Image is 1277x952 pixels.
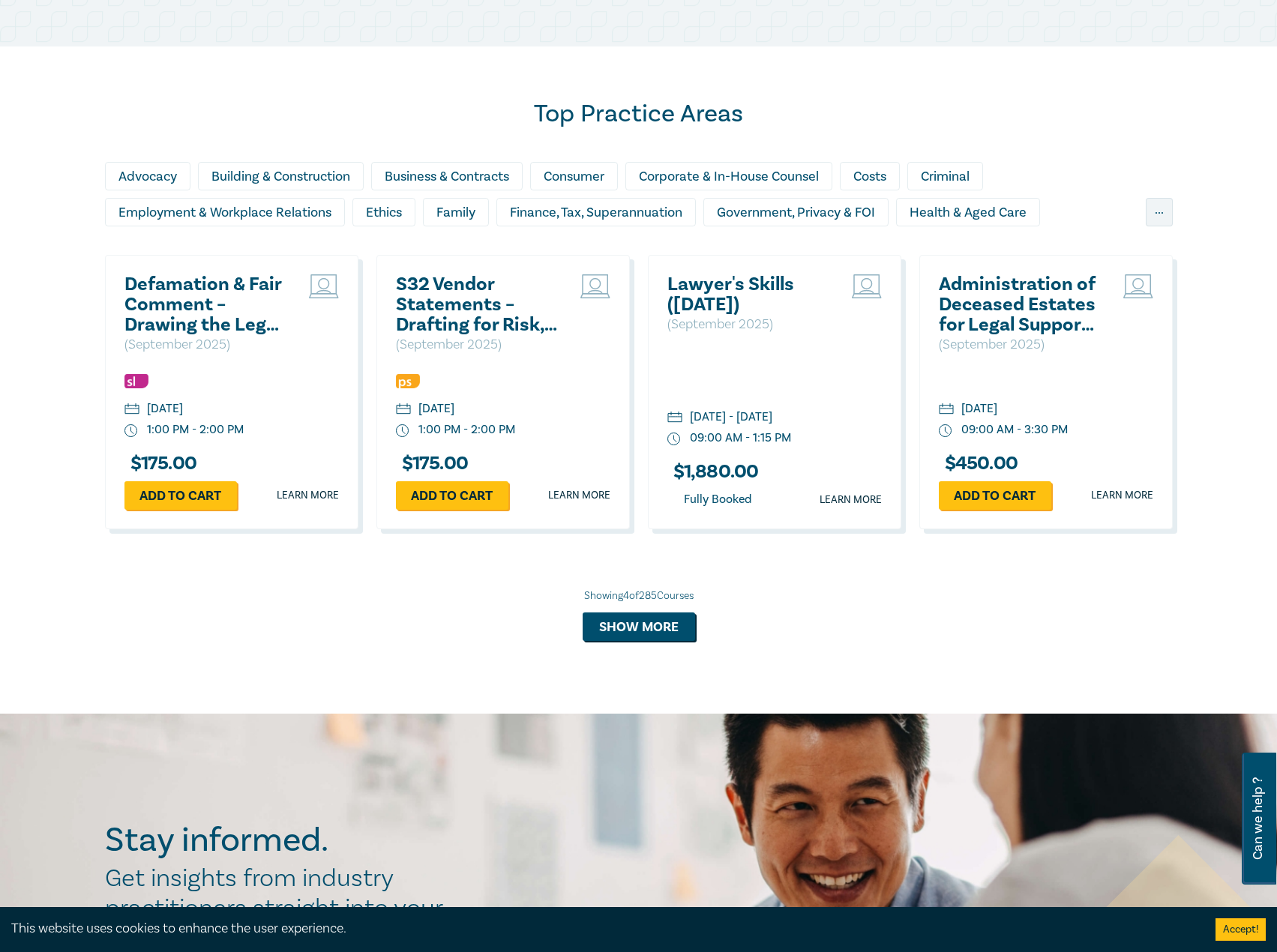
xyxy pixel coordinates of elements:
div: [DATE] [418,400,454,418]
div: Litigation & Dispute Resolution [455,234,665,262]
a: Learn more [820,492,882,507]
div: Corporate & In-House Counsel [625,162,832,190]
button: Show more [583,612,695,641]
p: ( September 2025 ) [124,335,286,355]
img: calendar [124,403,139,417]
div: Fully Booked [667,489,768,510]
img: Live Stream [580,274,610,298]
div: Finance, Tax, Superannuation [496,198,696,226]
div: Ethics [352,198,415,226]
div: Business & Contracts [371,162,523,190]
img: calendar [396,403,411,417]
div: Costs [840,162,900,190]
div: Consumer [530,162,618,190]
div: [DATE] [147,400,183,418]
h3: $ 175.00 [396,454,469,474]
div: Intellectual Property [298,234,448,262]
div: [DATE] - [DATE] [690,409,772,426]
a: Lawyer's Skills ([DATE]) [667,274,829,315]
div: 1:00 PM - 2:00 PM [418,421,515,439]
img: Substantive Law [124,374,148,388]
div: ... [1146,198,1173,226]
button: Accept cookies [1216,918,1266,941]
img: calendar [667,412,682,425]
div: Personal Injury & Medico-Legal [764,234,975,262]
h3: $ 175.00 [124,454,197,474]
p: ( September 2025 ) [667,315,829,334]
a: Add to cart [939,481,1051,510]
h3: $ 450.00 [939,454,1018,474]
h2: Top Practice Areas [105,99,1173,129]
img: watch [939,424,952,438]
div: Criminal [907,162,983,190]
img: Live Stream [1123,274,1153,298]
img: Professional Skills [396,374,420,388]
div: 09:00 AM - 3:30 PM [961,421,1068,439]
div: This website uses cookies to enhance the user experience. [11,919,1193,939]
h3: $ 1,880.00 [667,462,759,482]
img: Live Stream [852,274,882,298]
div: 1:00 PM - 2:00 PM [147,421,244,439]
a: Learn more [1091,488,1153,503]
p: ( September 2025 ) [939,335,1100,355]
a: Administration of Deceased Estates for Legal Support Staff ([DATE]) [939,274,1100,335]
img: calendar [939,403,954,417]
div: Migration [673,234,757,262]
div: Government, Privacy & FOI [703,198,889,226]
div: Employment & Workplace Relations [105,198,345,226]
img: watch [667,433,681,446]
h2: Stay informed. [105,821,459,860]
span: Can we help ? [1251,762,1265,876]
a: Learn more [277,488,339,503]
div: Health & Aged Care [896,198,1040,226]
a: Learn more [548,488,610,503]
div: Advocacy [105,162,190,190]
img: watch [124,424,138,438]
div: Family [423,198,489,226]
img: Live Stream [309,274,339,298]
img: watch [396,424,409,438]
div: Insolvency & Restructuring [105,234,290,262]
a: Defamation & Fair Comment – Drawing the Legal Line [124,274,286,335]
div: Showing 4 of 285 Courses [105,588,1173,603]
p: ( September 2025 ) [396,335,557,355]
a: Add to cart [396,481,508,510]
div: 09:00 AM - 1:15 PM [690,430,791,447]
a: S32 Vendor Statements – Drafting for Risk, Clarity & Compliance [396,274,557,335]
div: Building & Construction [198,162,364,190]
a: Add to cart [124,481,237,510]
div: [DATE] [961,400,997,418]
